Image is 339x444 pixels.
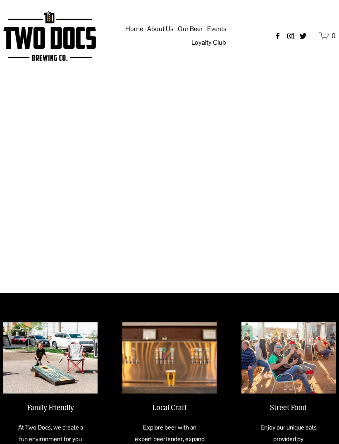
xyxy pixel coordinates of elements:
[191,36,226,50] a: folder dropdown
[207,22,226,36] a: folder dropdown
[286,32,295,40] a: instagram-unauth
[253,403,324,412] h2: Street Food
[178,22,203,36] a: folder dropdown
[332,31,336,40] span: 0
[147,23,173,35] span: About Us
[5,159,334,190] h1: Beer is Art.
[241,322,336,394] img: People sitting and socializing outdoors at a festival or event in the late afternoon, with some p...
[15,403,86,412] h2: Family Friendly
[178,23,203,35] span: Our Beer
[134,403,205,412] h2: Local Craft
[299,32,307,40] a: twitter-unauth
[3,322,98,394] img: A girl playing cornhole outdoors on a sunny day, with parked cars and a building in the backgroun...
[319,31,336,41] a: 0
[125,22,143,36] a: Home
[274,32,282,40] a: Facebook
[147,22,173,36] a: folder dropdown
[207,23,226,35] span: Events
[3,11,96,61] img: Two Docs Brewing Co.
[191,36,226,49] span: Loyalty Club
[122,322,217,394] img: A glass of beer with the logo of Two Docs Brewing Company, placed on a bar counter with a blurred...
